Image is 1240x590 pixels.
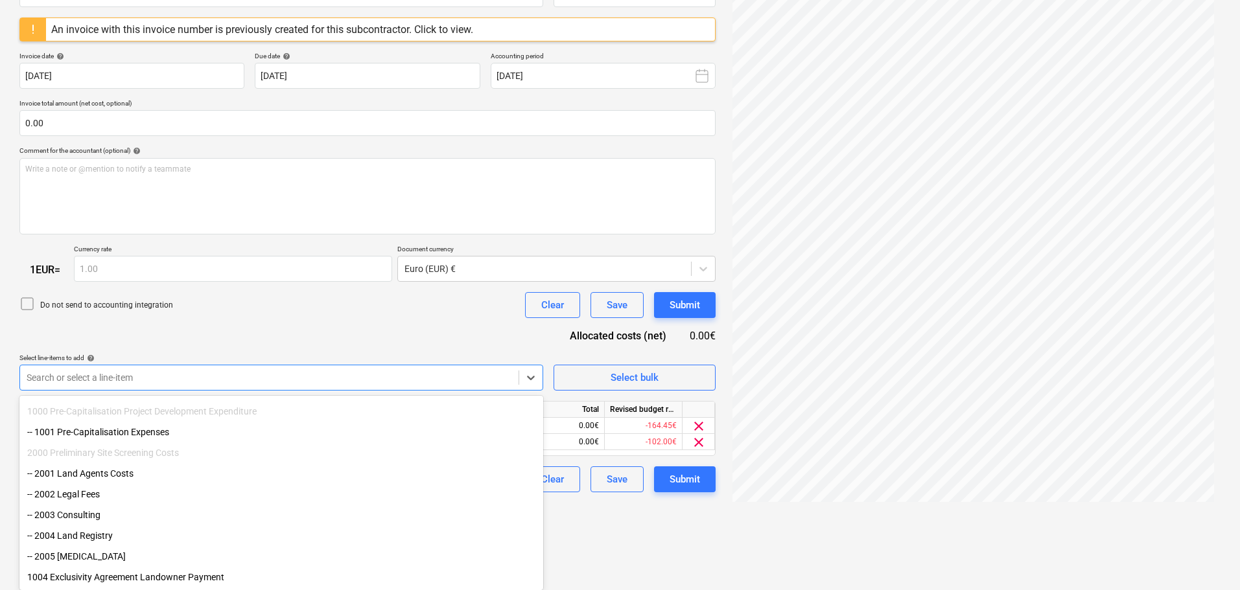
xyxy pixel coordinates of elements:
div: Due date [255,52,480,60]
div: 0.00€ [687,328,716,343]
iframe: Chat Widget [1175,528,1240,590]
div: -- 2001 Land Agents Costs [19,463,543,484]
div: Comment for the accountant (optional) [19,146,716,155]
div: 1 EUR = [19,264,74,276]
div: -102.00€ [605,434,683,450]
button: Save [591,466,644,492]
div: 0.00€ [527,418,605,434]
span: help [130,147,141,155]
div: 1004 Exclusivity Agreement Landowner Payment [19,567,543,587]
div: Select bulk [611,369,659,386]
p: Do not send to accounting integration [40,300,173,311]
div: -164.45€ [605,418,683,434]
div: Invoice date [19,52,244,60]
p: Document currency [397,245,716,256]
span: help [54,52,64,60]
span: clear [691,418,707,434]
div: Clear [541,471,564,488]
button: Save [591,292,644,318]
button: Submit [654,292,716,318]
input: Due date not specified [255,63,480,89]
div: -- 2003 Consulting [19,505,543,525]
p: Invoice total amount (net cost, optional) [19,99,716,110]
div: 1000 Pre-Capitalisation Project Development Expenditure [19,401,543,422]
div: Total [527,402,605,418]
div: -- 2005 [MEDICAL_DATA] [19,546,543,567]
div: Save [607,471,627,488]
div: Revised budget remaining [605,402,683,418]
div: 2000 Preliminary Site Screening Costs [19,442,543,463]
button: Clear [525,466,580,492]
button: Clear [525,292,580,318]
button: [DATE] [491,63,716,89]
div: Select line-items to add [19,354,543,362]
button: Select bulk [554,365,716,391]
div: 0.00€ [527,434,605,450]
div: -- 2002 Legal Fees [19,484,543,505]
div: Allocated costs (net) [547,328,687,343]
div: Submit [670,297,700,313]
div: -- 2005 CAPEX [19,546,543,567]
span: help [84,354,95,362]
div: Submit [670,471,700,488]
span: clear [691,435,707,450]
div: Clear [541,297,564,313]
div: An invoice with this invoice number is previously created for this subcontractor. Click to view. [51,23,473,36]
p: Accounting period [491,52,716,63]
div: Save [607,297,627,313]
input: Invoice date not specified [19,63,244,89]
input: Invoice total amount (net cost, optional) [19,110,716,136]
p: Currency rate [74,245,392,256]
div: -- 1001 Pre-Capitalisation Expenses [19,422,543,442]
span: help [280,52,290,60]
button: Submit [654,466,716,492]
div: -- 2004 Land Registry [19,525,543,546]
